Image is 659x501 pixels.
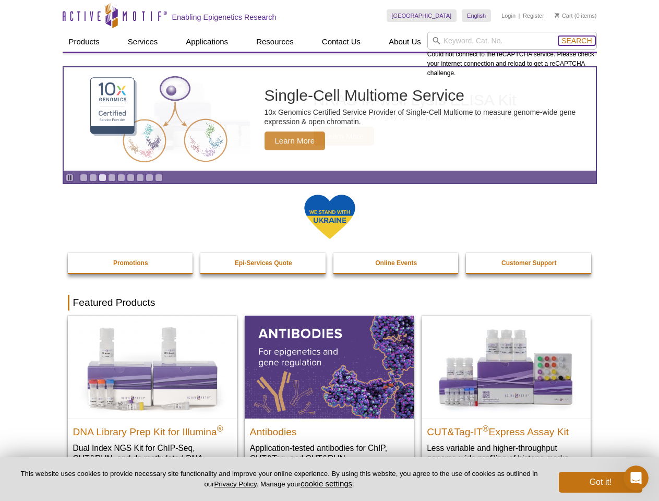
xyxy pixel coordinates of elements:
[555,9,597,22] li: (0 items)
[422,316,591,418] img: CUT&Tag-IT® Express Assay Kit
[108,174,116,182] a: Go to slide 4
[200,253,327,273] a: Epi-Services Quote
[217,424,223,433] sup: ®
[64,67,596,171] article: Single-Cell Multiome Service
[73,443,232,474] p: Dual Index NGS Kit for ChIP-Seq, CUT&RUN, and ds methylated DNA assays.
[558,36,595,45] button: Search
[172,13,277,22] h2: Enabling Epigenetics Research
[265,132,326,150] span: Learn More
[245,316,414,474] a: All Antibodies Antibodies Application-tested antibodies for ChIP, CUT&Tag, and CUT&RUN.
[80,174,88,182] a: Go to slide 1
[136,174,144,182] a: Go to slide 7
[127,174,135,182] a: Go to slide 6
[301,479,352,488] button: cookie settings
[316,32,367,52] a: Contact Us
[382,32,427,52] a: About Us
[375,259,417,267] strong: Online Events
[624,466,649,491] iframe: Intercom live chat
[68,316,237,484] a: DNA Library Prep Kit for Illumina DNA Library Prep Kit for Illumina® Dual Index NGS Kit for ChIP-...
[117,174,125,182] a: Go to slide 5
[68,295,592,311] h2: Featured Products
[422,316,591,474] a: CUT&Tag-IT® Express Assay Kit CUT&Tag-IT®Express Assay Kit Less variable and higher-throughput ge...
[265,88,591,103] h2: Single-Cell Multiome Service
[179,32,234,52] a: Applications
[427,32,597,50] input: Keyword, Cat. No.
[523,12,544,19] a: Register
[245,316,414,418] img: All Antibodies
[555,12,573,19] a: Cart
[561,37,592,45] span: Search
[89,174,97,182] a: Go to slide 2
[462,9,491,22] a: English
[466,253,592,273] a: Customer Support
[113,259,148,267] strong: Promotions
[99,174,106,182] a: Go to slide 3
[155,174,163,182] a: Go to slide 9
[68,316,237,418] img: DNA Library Prep Kit for Illumina
[17,469,542,489] p: This website uses cookies to provide necessary site functionality and improve your online experie...
[235,259,292,267] strong: Epi-Services Quote
[555,13,559,18] img: Your Cart
[122,32,164,52] a: Services
[250,443,409,464] p: Application-tested antibodies for ChIP, CUT&Tag, and CUT&RUN.
[146,174,153,182] a: Go to slide 8
[250,32,300,52] a: Resources
[501,12,516,19] a: Login
[559,472,642,493] button: Got it!
[265,108,591,126] p: 10x Genomics Certified Service Provider of Single-Cell Multiome to measure genome-wide gene expre...
[427,32,597,78] div: Could not connect to the reCAPTCHA service. Please check your internet connection and reload to g...
[427,422,585,437] h2: CUT&Tag-IT Express Assay Kit
[387,9,457,22] a: [GEOGRAPHIC_DATA]
[501,259,556,267] strong: Customer Support
[73,422,232,437] h2: DNA Library Prep Kit for Illumina
[64,67,596,171] a: Single-Cell Multiome Service Single-Cell Multiome Service 10x Genomics Certified Service Provider...
[519,9,520,22] li: |
[214,480,256,488] a: Privacy Policy
[68,253,194,273] a: Promotions
[427,443,585,464] p: Less variable and higher-throughput genome-wide profiling of histone marks​.
[63,32,106,52] a: Products
[483,424,489,433] sup: ®
[304,194,356,240] img: We Stand With Ukraine
[66,174,74,182] a: Toggle autoplay
[80,71,237,167] img: Single-Cell Multiome Service
[250,422,409,437] h2: Antibodies
[333,253,460,273] a: Online Events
